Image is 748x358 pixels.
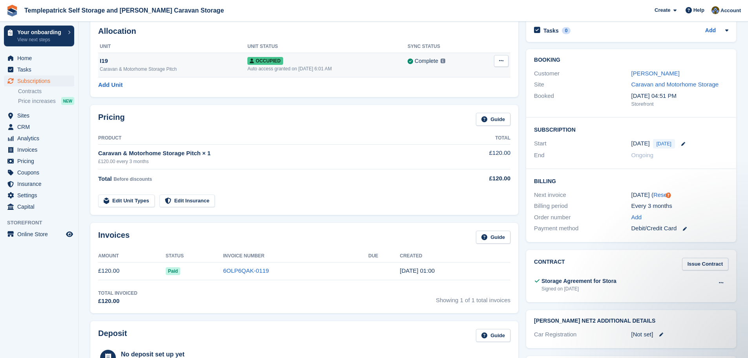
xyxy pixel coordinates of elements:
[4,190,74,201] a: menu
[368,250,400,263] th: Due
[705,26,716,35] a: Add
[534,177,728,185] h2: Billing
[98,297,137,306] div: £120.00
[223,267,269,274] a: 6OLP6QAK-0119
[534,318,728,324] h2: [PERSON_NAME] Net2 Additional Details
[682,258,728,271] a: Issue Contract
[7,219,78,227] span: Storefront
[247,65,408,72] div: Auto access granted on [DATE] 6:01 AM
[100,66,247,73] div: Caravan & Motorhome Storage Pitch
[247,40,408,53] th: Unit Status
[17,167,64,178] span: Coupons
[534,139,631,149] div: Start
[98,329,127,342] h2: Deposit
[534,213,631,222] div: Order number
[476,231,510,244] a: Guide
[631,191,728,200] div: [DATE] ( )
[17,110,64,121] span: Sites
[65,229,74,239] a: Preview store
[98,40,247,53] th: Unit
[534,224,631,233] div: Payment method
[4,167,74,178] a: menu
[631,92,728,101] div: [DATE] 04:51 PM
[534,69,631,78] div: Customer
[17,229,64,240] span: Online Store
[98,132,447,145] th: Product
[631,224,728,233] div: Debit/Credit Card
[631,213,642,222] a: Add
[534,202,631,211] div: Billing period
[4,121,74,132] a: menu
[98,262,166,280] td: £120.00
[98,290,137,297] div: Total Invoiced
[98,27,510,36] h2: Allocation
[98,175,112,182] span: Total
[534,92,631,108] div: Booked
[100,57,247,66] div: I19
[98,195,155,207] a: Edit Unit Types
[166,267,180,275] span: Paid
[4,26,74,46] a: Your onboarding View next steps
[4,110,74,121] a: menu
[693,6,704,14] span: Help
[534,330,631,339] div: Car Registration
[400,267,435,274] time: 2025-10-07 00:00:59 UTC
[441,59,445,63] img: icon-info-grey-7440780725fd019a000dd9b08b2336e03edf1995a4989e88bcd33f0948082b44.svg
[17,121,64,132] span: CRM
[17,201,64,212] span: Capital
[4,178,74,189] a: menu
[17,53,64,64] span: Home
[4,64,74,75] a: menu
[98,250,166,263] th: Amount
[534,80,631,89] div: Site
[631,81,719,88] a: Caravan and Motorhome Storage
[721,7,741,15] span: Account
[4,229,74,240] a: menu
[436,290,510,306] span: Showing 1 of 1 total invoices
[223,250,368,263] th: Invoice Number
[4,133,74,144] a: menu
[18,97,74,105] a: Price increases NEW
[17,29,64,35] p: Your onboarding
[476,329,510,342] a: Guide
[17,190,64,201] span: Settings
[17,156,64,167] span: Pricing
[17,133,64,144] span: Analytics
[543,27,559,34] h2: Tasks
[159,195,215,207] a: Edit Insurance
[631,70,680,77] a: [PERSON_NAME]
[655,6,670,14] span: Create
[631,202,728,211] div: Every 3 months
[113,176,152,182] span: Before discounts
[534,151,631,160] div: End
[98,231,130,244] h2: Invoices
[17,75,64,86] span: Subscriptions
[476,113,510,126] a: Guide
[415,57,438,65] div: Complete
[17,178,64,189] span: Insurance
[98,81,123,90] a: Add Unit
[4,53,74,64] a: menu
[665,192,672,199] div: Tooltip anchor
[534,258,565,271] h2: Contract
[17,144,64,155] span: Invoices
[17,36,64,43] p: View next steps
[534,57,728,63] h2: Booking
[18,88,74,95] a: Contracts
[98,113,125,126] h2: Pricing
[711,6,719,14] img: Karen
[447,174,510,183] div: £120.00
[534,191,631,200] div: Next invoice
[61,97,74,105] div: NEW
[6,5,18,17] img: stora-icon-8386f47178a22dfd0bd8f6a31ec36ba5ce8667c1dd55bd0f319d3a0aa187defe.svg
[447,132,510,145] th: Total
[562,27,571,34] div: 0
[98,149,447,158] div: Caravan & Motorhome Storage Pitch × 1
[631,139,650,148] time: 2025-10-07 00:00:00 UTC
[4,156,74,167] a: menu
[400,250,510,263] th: Created
[4,144,74,155] a: menu
[166,250,223,263] th: Status
[408,40,479,53] th: Sync Status
[21,4,227,17] a: Templepatrick Self Storage and [PERSON_NAME] Caravan Storage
